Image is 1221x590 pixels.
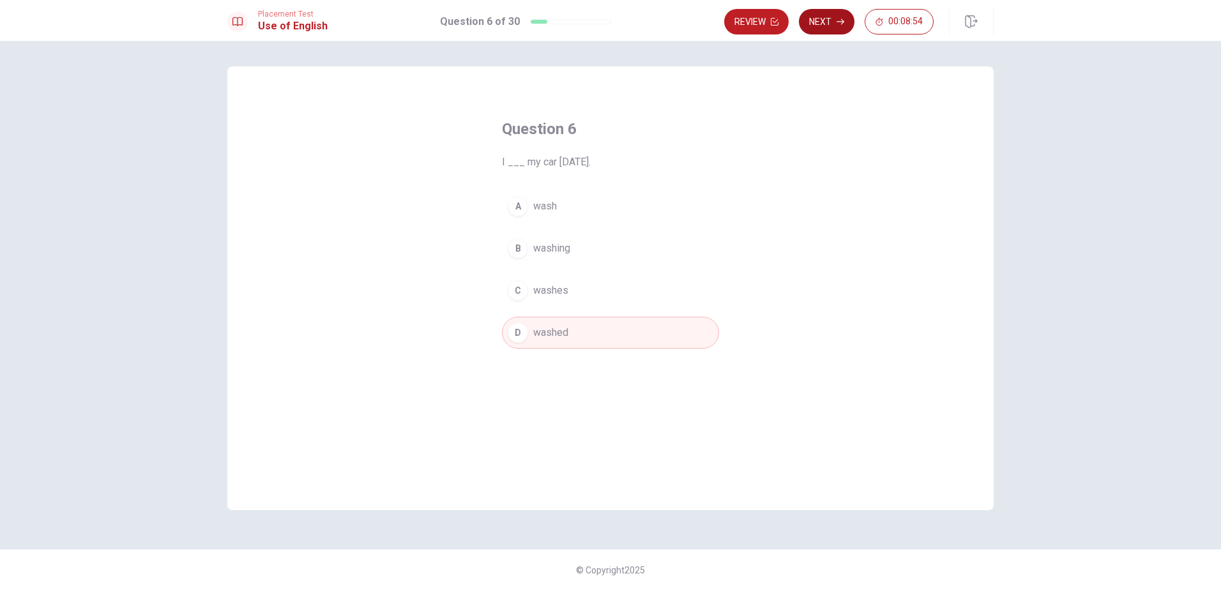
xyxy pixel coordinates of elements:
[533,325,568,340] span: washed
[258,10,328,19] span: Placement Test
[502,232,719,264] button: Bwashing
[533,283,568,298] span: washes
[502,155,719,170] span: I ___ my car [DATE].
[502,119,719,139] h4: Question 6
[576,565,645,575] span: © Copyright 2025
[888,17,923,27] span: 00:08:54
[502,317,719,349] button: Dwashed
[440,14,520,29] h1: Question 6 of 30
[508,322,528,343] div: D
[799,9,854,34] button: Next
[508,196,528,216] div: A
[502,275,719,306] button: Cwashes
[533,241,570,256] span: washing
[502,190,719,222] button: Awash
[724,9,789,34] button: Review
[865,9,934,34] button: 00:08:54
[508,238,528,259] div: B
[533,199,557,214] span: wash
[508,280,528,301] div: C
[258,19,328,34] h1: Use of English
